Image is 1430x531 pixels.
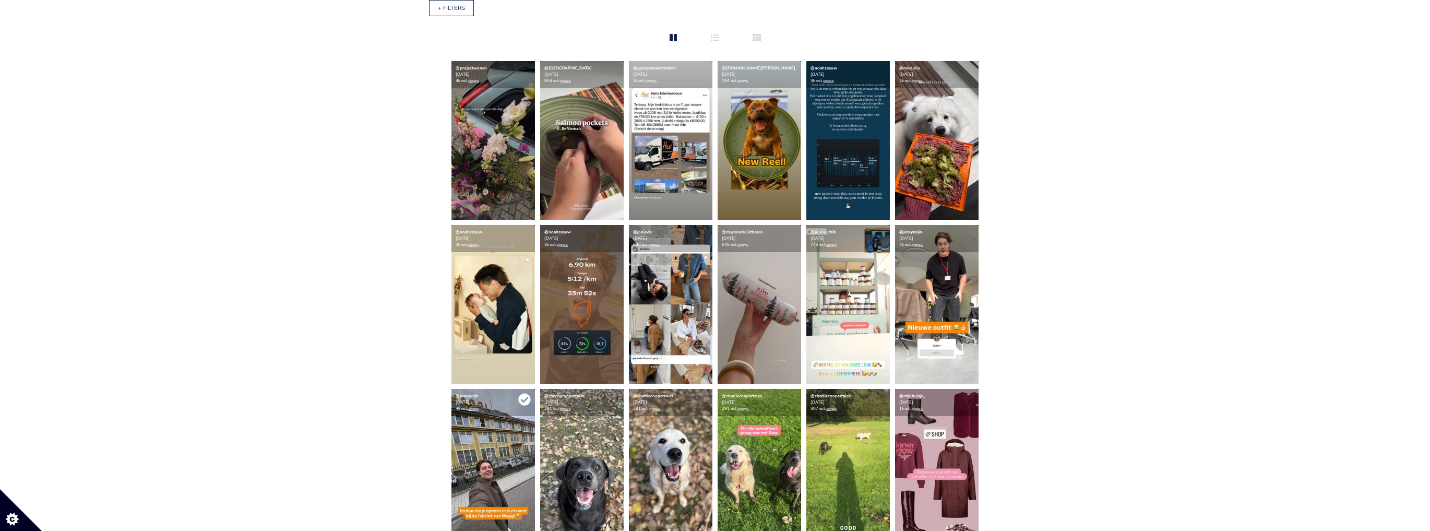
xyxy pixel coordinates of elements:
[633,229,652,235] a: @jonievis
[468,406,479,411] a: views
[540,389,624,416] div: [DATE] 291 est.
[899,229,922,235] a: @jessyknijn
[560,78,571,84] a: views
[737,406,748,411] a: views
[806,225,890,252] div: [DATE] 743 est.
[811,393,851,399] a: @charliecoopertales
[718,389,801,416] div: [DATE] 291 est.
[722,229,763,235] a: @toypoodle.littleleo
[468,242,479,247] a: views
[633,65,676,71] a: @georgeinamsterdam
[649,406,660,411] a: views
[811,65,837,71] a: @noahzeeuw
[823,78,834,84] a: views
[895,61,979,88] div: [DATE] 2k est.
[895,225,979,252] div: [DATE] 4k est.
[826,242,837,247] a: views
[540,225,624,252] div: [DATE] 3k est.
[633,393,673,399] a: @charliecoopertales
[456,393,479,399] a: @jessyknijn
[544,229,571,235] a: @noahzeeuw
[806,389,890,416] div: [DATE] 307 est.
[451,61,535,88] div: [DATE] 4k est.
[544,393,585,399] a: @charliecoopertales
[438,4,465,12] a: + FILTERS
[560,406,571,411] a: views
[540,61,624,88] div: [DATE] 934 est.
[718,61,801,88] div: [DATE] 764 est.
[806,61,890,88] div: [DATE] 3k est.
[737,242,748,247] a: views
[557,242,568,247] a: views
[451,225,535,252] div: [DATE] 3k est.
[895,389,979,416] div: [DATE] 1k est.
[899,65,920,71] a: @mies.alis
[468,78,479,84] a: views
[826,406,837,411] a: views
[629,389,712,416] div: [DATE] 291 est.
[456,65,487,71] a: @projectwonen
[811,229,836,235] a: @pomk_chib
[912,242,923,247] a: views
[912,406,923,411] a: views
[722,393,762,399] a: @charliecoopertales
[451,389,535,416] div: [DATE] 4k est.
[649,242,660,247] a: views
[899,393,925,399] a: @mijnhuisje_
[646,78,657,84] a: views
[912,78,923,84] a: views
[722,65,795,71] a: @[DOMAIN_NAME][PERSON_NAME]
[629,225,712,252] div: [DATE] 640 est.
[718,225,801,252] div: [DATE] 545 est.
[737,78,748,84] a: views
[544,65,592,71] a: @[GEOGRAPHIC_DATA]
[629,61,712,88] div: [DATE] 1k est.
[456,229,482,235] a: @noahzeeuw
